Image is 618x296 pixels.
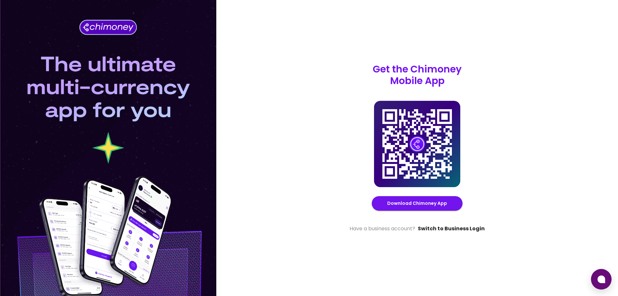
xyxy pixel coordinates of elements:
[372,196,463,211] button: Download Chimoney App
[418,225,485,233] a: Switch to Business Login
[387,199,447,207] a: Download Chimoney App
[373,63,462,87] p: Get the Chimoney Mobile App
[350,225,415,233] span: Have a business account?
[591,269,612,290] button: Open chat window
